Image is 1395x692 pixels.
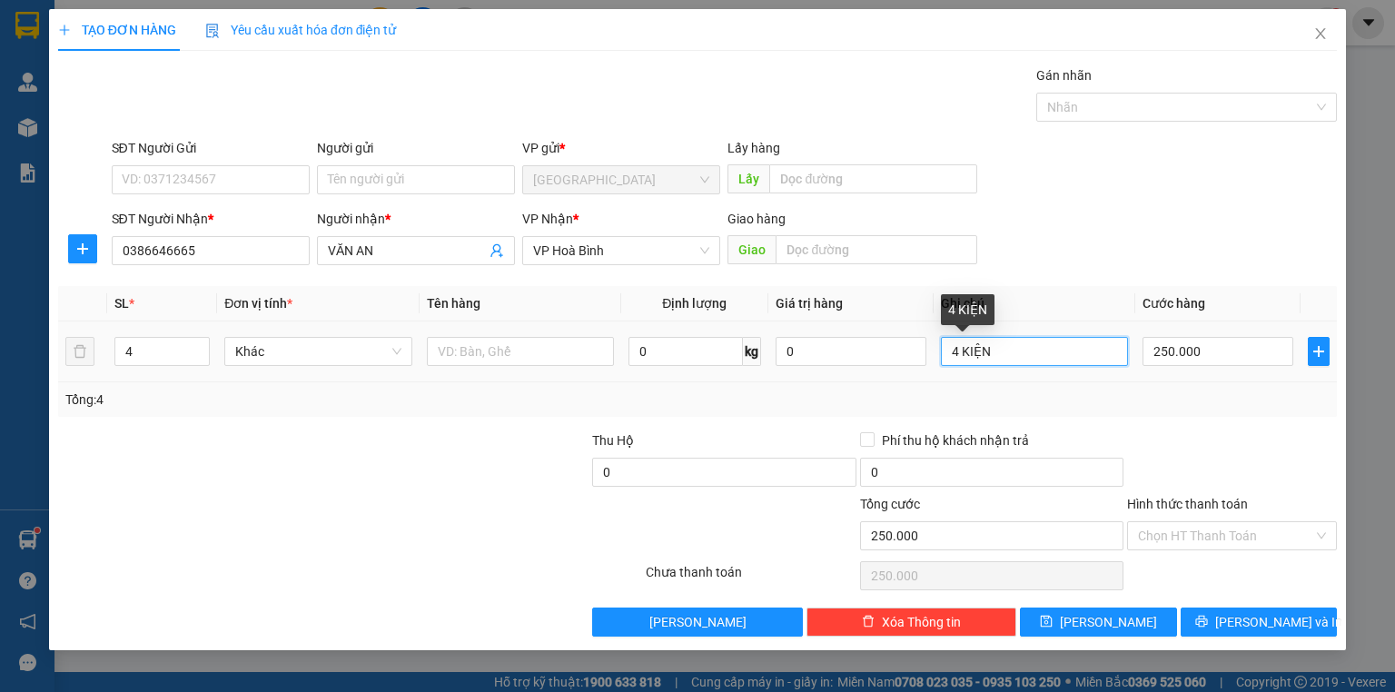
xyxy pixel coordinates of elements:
div: VP gửi [522,138,720,158]
span: Khác [235,338,401,365]
span: [PERSON_NAME] và In [1215,612,1342,632]
span: Xóa Thông tin [882,612,961,632]
span: Lấy [727,164,769,193]
label: Hình thức thanh toán [1127,497,1248,511]
span: Thu Hộ [592,433,634,448]
span: plus [69,242,96,256]
span: Giao [727,235,776,264]
button: Close [1295,9,1346,60]
span: Đơn vị tính [224,296,292,311]
span: Giao hàng [727,212,786,226]
span: delete [862,615,875,629]
span: Tổng cước [860,497,920,511]
button: plus [1308,337,1330,366]
li: 995 [PERSON_NAME] [8,40,346,63]
span: Lấy hàng [727,141,780,155]
span: Tên hàng [427,296,480,311]
button: plus [68,234,97,263]
span: Cước hàng [1143,296,1205,311]
div: 4 KIỆN [941,294,994,325]
input: Dọc đường [769,164,977,193]
span: plus [58,24,71,36]
button: save[PERSON_NAME] [1020,608,1177,637]
button: [PERSON_NAME] [592,608,802,637]
button: printer[PERSON_NAME] và In [1181,608,1338,637]
span: Phí thu hộ khách nhận trả [875,430,1036,450]
span: TẠO ĐƠN HÀNG [58,23,176,37]
div: Tổng: 4 [65,390,539,410]
span: kg [743,337,761,366]
span: save [1040,615,1053,629]
span: environment [104,44,119,58]
div: Người gửi [317,138,515,158]
div: SĐT Người Gửi [112,138,310,158]
span: [PERSON_NAME] [649,612,747,632]
button: delete [65,337,94,366]
th: Ghi chú [934,286,1135,321]
span: printer [1195,615,1208,629]
span: [PERSON_NAME] [1060,612,1157,632]
span: Định lượng [662,296,727,311]
b: Nhà Xe Hà My [104,12,242,35]
input: VD: Bàn, Ghế [427,337,614,366]
input: Ghi Chú [941,337,1128,366]
span: Yêu cầu xuất hóa đơn điện tử [205,23,397,37]
span: VP Hoà Bình [533,237,709,264]
img: icon [205,24,220,38]
input: Dọc đường [776,235,977,264]
li: 0946 508 595 [8,63,346,85]
span: VP Nhận [522,212,573,226]
input: 0 [776,337,926,366]
b: GỬI : [GEOGRAPHIC_DATA] [8,114,315,143]
button: deleteXóa Thông tin [806,608,1016,637]
div: Người nhận [317,209,515,229]
span: close [1313,26,1328,41]
span: phone [104,66,119,81]
span: Giá trị hàng [776,296,843,311]
div: Chưa thanh toán [644,562,857,594]
span: SL [114,296,129,311]
span: user-add [490,243,504,258]
div: SĐT Người Nhận [112,209,310,229]
span: Sài Gòn [533,166,709,193]
label: Gán nhãn [1036,68,1092,83]
span: plus [1309,344,1329,359]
